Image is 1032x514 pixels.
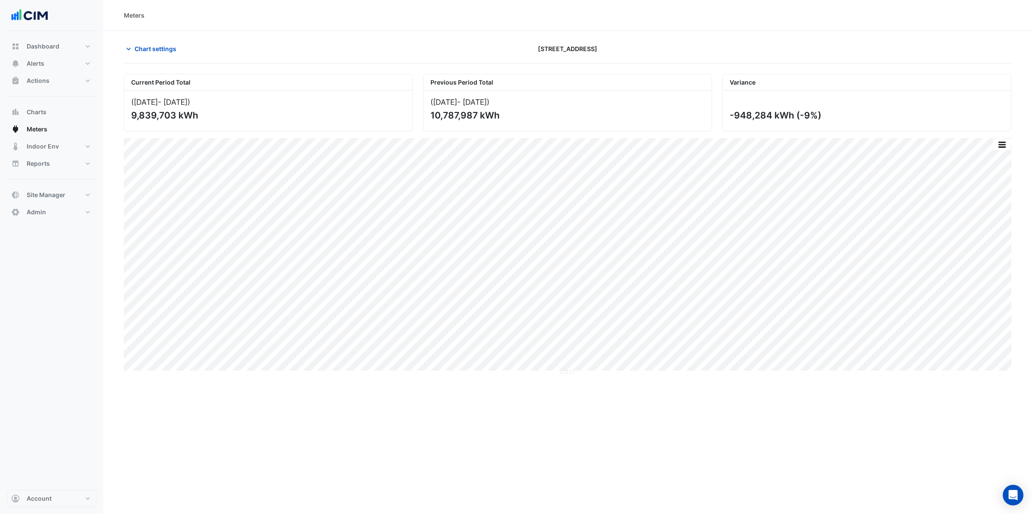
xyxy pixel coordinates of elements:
[131,97,405,106] div: ([DATE] )
[124,74,412,91] div: Current Period Total
[11,159,20,168] app-icon: Reports
[27,76,49,85] span: Actions
[7,55,96,72] button: Alerts
[7,204,96,221] button: Admin
[7,103,96,121] button: Charts
[11,142,20,151] app-icon: Indoor Env
[538,44,597,53] span: [STREET_ADDRESS]
[124,11,144,20] div: Meters
[430,110,703,121] div: 10,787,987 kWh
[27,142,59,151] span: Indoor Env
[10,7,49,24] img: Company Logo
[7,38,96,55] button: Dashboard
[7,186,96,204] button: Site Manager
[27,59,44,68] span: Alerts
[11,42,20,51] app-icon: Dashboard
[27,494,52,503] span: Account
[424,74,712,91] div: Previous Period Total
[7,155,96,172] button: Reports
[27,191,65,199] span: Site Manager
[7,490,96,507] button: Account
[993,139,1010,150] button: More Options
[7,72,96,89] button: Actions
[430,97,705,106] div: ([DATE] )
[27,42,59,51] span: Dashboard
[27,159,50,168] span: Reports
[7,121,96,138] button: Meters
[124,41,182,56] button: Chart settings
[158,97,187,106] span: - [DATE]
[457,97,487,106] span: - [DATE]
[11,191,20,199] app-icon: Site Manager
[723,74,1011,91] div: Variance
[27,125,47,134] span: Meters
[11,59,20,68] app-icon: Alerts
[11,208,20,216] app-icon: Admin
[1003,485,1023,505] div: Open Intercom Messenger
[27,108,46,116] span: Charts
[11,76,20,85] app-icon: Actions
[7,138,96,155] button: Indoor Env
[27,208,46,216] span: Admin
[131,110,404,121] div: 9,839,703 kWh
[730,110,1002,121] div: -948,284 kWh (-9%)
[11,108,20,116] app-icon: Charts
[135,44,176,53] span: Chart settings
[11,125,20,134] app-icon: Meters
